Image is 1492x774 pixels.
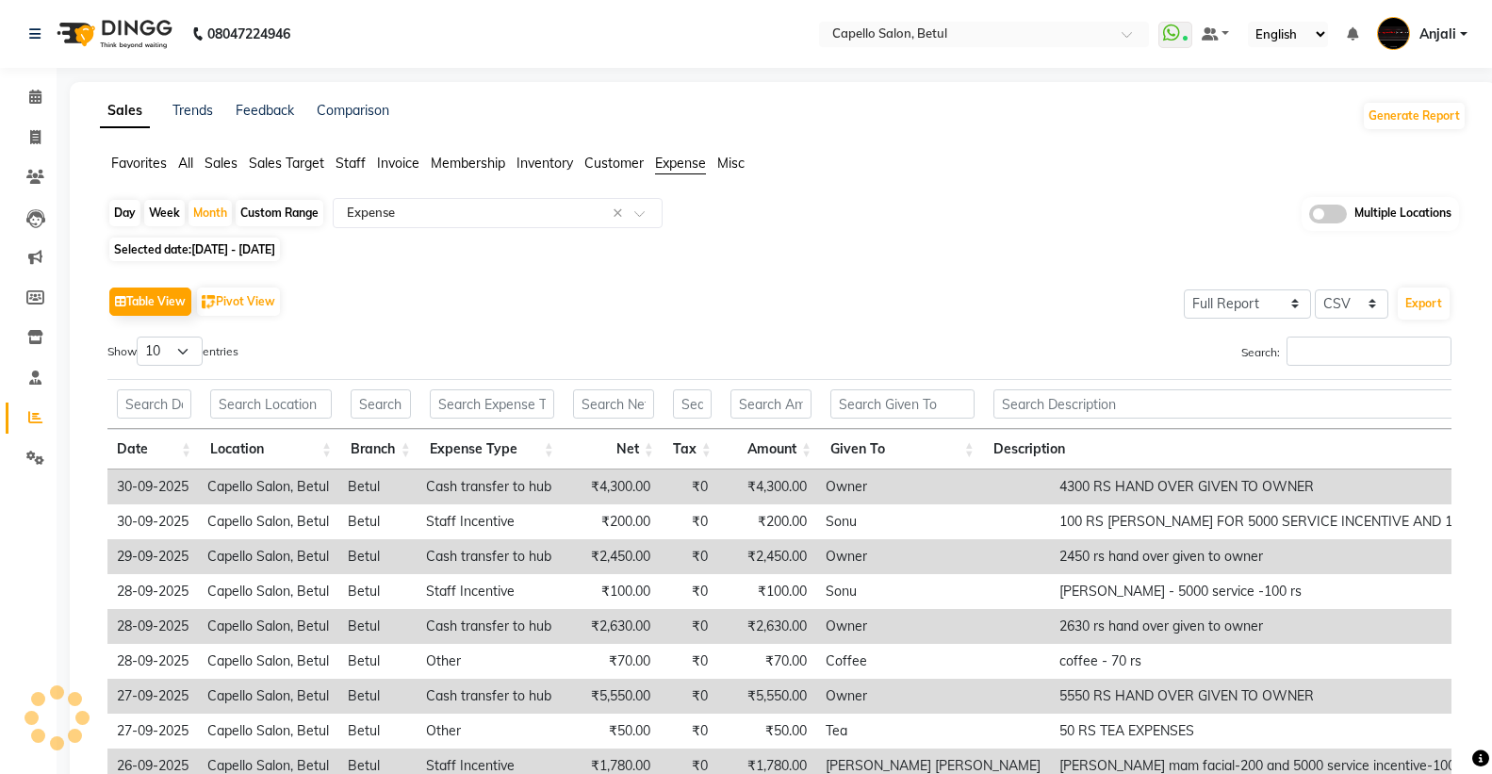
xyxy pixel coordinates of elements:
[660,574,717,609] td: ₹0
[564,429,664,469] th: Net: activate to sort column ascending
[660,679,717,714] td: ₹0
[338,714,417,749] td: Betul
[717,609,816,644] td: ₹2,630.00
[417,504,561,539] td: Staff Incentive
[198,609,338,644] td: Capello Salon, Betul
[816,539,1050,574] td: Owner
[561,469,660,504] td: ₹4,300.00
[198,714,338,749] td: Capello Salon, Betul
[107,504,198,539] td: 30-09-2025
[107,337,238,366] label: Show entries
[816,644,1050,679] td: Coffee
[1241,337,1451,366] label: Search:
[717,504,816,539] td: ₹200.00
[338,609,417,644] td: Betul
[660,504,717,539] td: ₹0
[198,574,338,609] td: Capello Salon, Betul
[816,504,1050,539] td: Sonu
[338,644,417,679] td: Betul
[830,389,975,419] input: Search Given To
[338,679,417,714] td: Betul
[201,429,341,469] th: Location: activate to sort column ascending
[107,574,198,609] td: 28-09-2025
[198,504,338,539] td: Capello Salon, Betul
[191,242,275,256] span: [DATE] - [DATE]
[107,429,201,469] th: Date: activate to sort column ascending
[178,155,193,172] span: All
[341,429,420,469] th: Branch: activate to sort column ascending
[417,679,561,714] td: Cash transfer to hub
[561,539,660,574] td: ₹2,450.00
[816,609,1050,644] td: Owner
[236,200,323,226] div: Custom Range
[111,155,167,172] span: Favorites
[198,469,338,504] td: Capello Salon, Betul
[107,644,198,679] td: 28-09-2025
[561,679,660,714] td: ₹5,550.00
[721,429,821,469] th: Amount: activate to sort column ascending
[336,155,366,172] span: Staff
[730,389,812,419] input: Search Amount
[338,574,417,609] td: Betul
[430,389,554,419] input: Search Expense Type
[338,504,417,539] td: Betul
[236,102,294,119] a: Feedback
[417,644,561,679] td: Other
[338,469,417,504] td: Betul
[717,539,816,574] td: ₹2,450.00
[1398,288,1450,320] button: Export
[717,574,816,609] td: ₹100.00
[205,155,238,172] span: Sales
[198,644,338,679] td: Capello Salon, Betul
[417,609,561,644] td: Cash transfer to hub
[109,288,191,316] button: Table View
[100,94,150,128] a: Sales
[1377,17,1410,50] img: Anjali
[1354,205,1451,223] span: Multiple Locations
[210,389,332,419] input: Search Location
[107,469,198,504] td: 30-09-2025
[561,609,660,644] td: ₹2,630.00
[117,389,191,419] input: Search Date
[431,155,505,172] span: Membership
[420,429,564,469] th: Expense Type: activate to sort column ascending
[717,469,816,504] td: ₹4,300.00
[197,288,280,316] button: Pivot View
[655,155,706,172] span: Expense
[107,679,198,714] td: 27-09-2025
[816,714,1050,749] td: Tea
[202,295,216,309] img: pivot.png
[660,539,717,574] td: ₹0
[673,389,712,419] input: Search Tax
[561,714,660,749] td: ₹50.00
[1287,337,1451,366] input: Search:
[717,155,745,172] span: Misc
[613,204,629,223] span: Clear all
[198,679,338,714] td: Capello Salon, Betul
[717,679,816,714] td: ₹5,550.00
[198,539,338,574] td: Capello Salon, Betul
[338,539,417,574] td: Betul
[816,574,1050,609] td: Sonu
[189,200,232,226] div: Month
[207,8,290,60] b: 08047224946
[144,200,185,226] div: Week
[377,155,419,172] span: Invoice
[1364,103,1465,129] button: Generate Report
[317,102,389,119] a: Comparison
[109,238,280,261] span: Selected date:
[249,155,324,172] span: Sales Target
[351,389,411,419] input: Search Branch
[516,155,573,172] span: Inventory
[816,679,1050,714] td: Owner
[660,609,717,644] td: ₹0
[660,714,717,749] td: ₹0
[1419,25,1456,44] span: Anjali
[417,539,561,574] td: Cash transfer to hub
[417,469,561,504] td: Cash transfer to hub
[48,8,177,60] img: logo
[584,155,644,172] span: Customer
[717,644,816,679] td: ₹70.00
[417,574,561,609] td: Staff Incentive
[107,714,198,749] td: 27-09-2025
